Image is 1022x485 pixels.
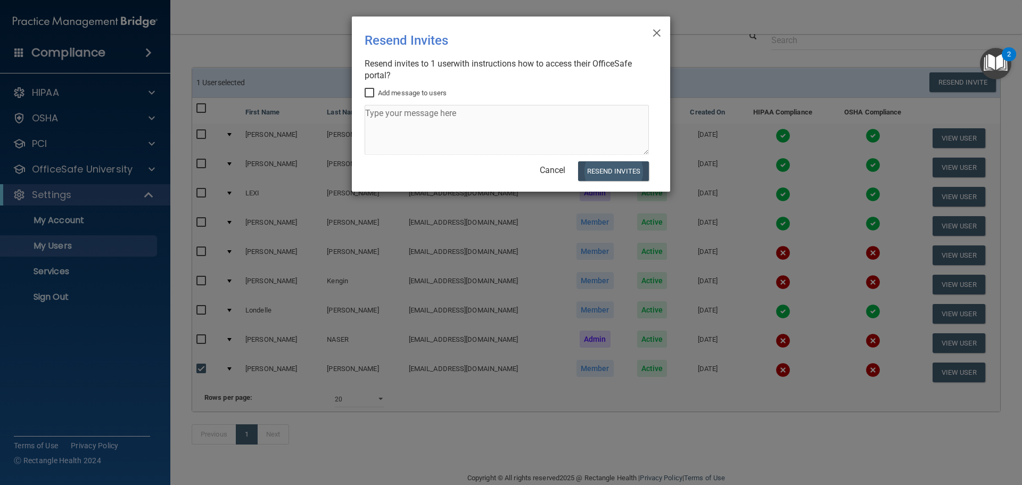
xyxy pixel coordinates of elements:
div: Resend Invites [365,25,614,56]
button: Open Resource Center, 2 new notifications [980,48,1011,79]
span: × [652,21,662,42]
a: Cancel [540,165,565,175]
input: Add message to users [365,89,377,97]
div: 2 [1007,54,1011,68]
label: Add message to users [365,87,447,100]
iframe: Drift Widget Chat Controller [838,409,1009,452]
div: Resend invites to 1 user with instructions how to access their OfficeSafe portal? [365,58,649,81]
button: Resend Invites [578,161,649,181]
